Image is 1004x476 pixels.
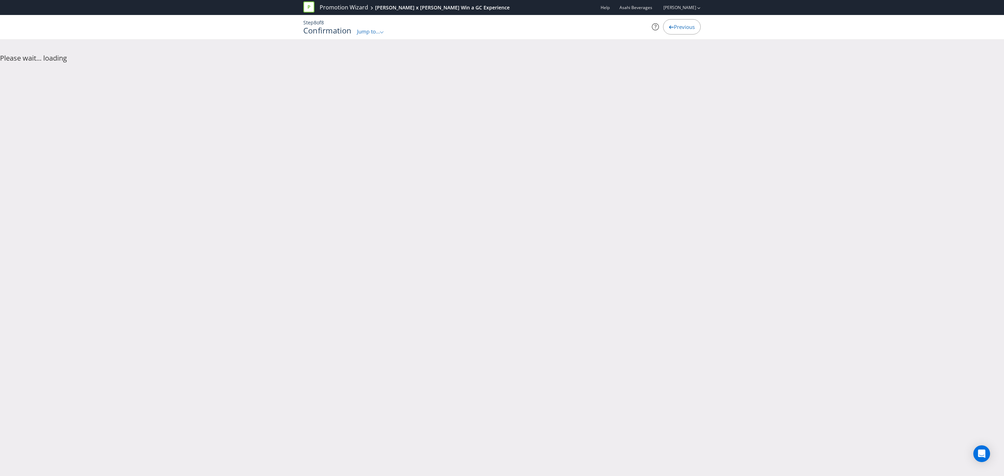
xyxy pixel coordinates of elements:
[656,5,696,10] a: [PERSON_NAME]
[619,5,652,10] span: Asahi Beverages
[973,445,990,462] div: Open Intercom Messenger
[320,3,368,11] a: Promotion Wizard
[375,4,510,11] div: [PERSON_NAME] x [PERSON_NAME] Win a GC Experience
[314,19,317,26] span: 8
[303,19,314,26] span: Step
[317,19,321,26] span: of
[357,28,380,35] span: Jump to...
[303,26,352,34] h1: Confirmation
[321,19,324,26] span: 8
[674,23,695,30] span: Previous
[601,5,610,10] a: Help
